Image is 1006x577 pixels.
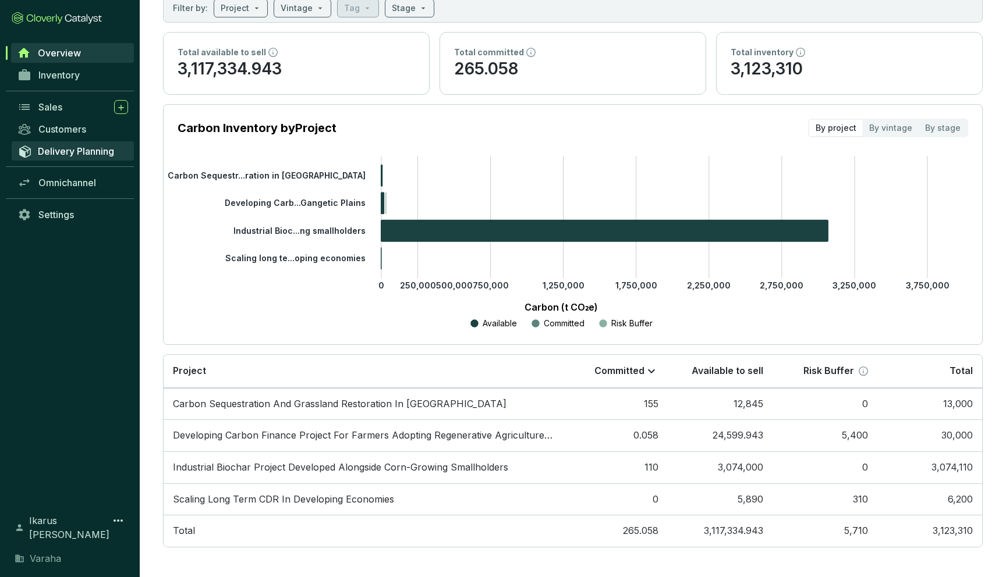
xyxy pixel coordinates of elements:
[29,514,111,542] span: Ikarus [PERSON_NAME]
[563,483,668,515] td: 0
[38,145,114,157] span: Delivery Planning
[38,47,81,59] span: Overview
[483,318,517,329] p: Available
[454,47,524,58] p: Total committed
[563,515,668,547] td: 265.058
[378,280,384,290] tspan: 0
[38,123,86,135] span: Customers
[919,120,967,136] div: By stage
[687,280,731,290] tspan: 2,250,000
[38,177,96,188] span: Omnichannel
[809,120,863,136] div: By project
[11,43,134,63] a: Overview
[454,58,692,80] p: 265.058
[178,47,266,58] p: Total available to sell
[168,170,366,180] tspan: Carbon Sequestr...ration in [GEOGRAPHIC_DATA]
[668,483,773,515] td: 5,890
[773,419,877,451] td: 5,400
[12,65,134,85] a: Inventory
[164,515,563,547] td: Total
[563,419,668,451] td: 0.058
[30,551,61,565] span: Varaha
[668,419,773,451] td: 24,599.943
[563,451,668,483] td: 110
[164,483,563,515] td: Scaling Long Term CDR In Developing Economies
[178,120,336,136] p: Carbon Inventory by Project
[877,483,982,515] td: 6,200
[164,451,563,483] td: Industrial Biochar Project Developed Alongside Corn-Growing Smallholders
[38,101,62,113] span: Sales
[668,355,773,388] th: Available to sell
[863,120,919,136] div: By vintage
[808,119,968,137] div: segmented control
[803,365,854,377] p: Risk Buffer
[773,451,877,483] td: 0
[12,205,134,225] a: Settings
[731,47,794,58] p: Total inventory
[760,280,803,290] tspan: 2,750,000
[164,419,563,451] td: Developing Carbon Finance Project For Farmers Adopting Regenerative Agriculture Practices In The ...
[12,119,134,139] a: Customers
[906,280,950,290] tspan: 3,750,000
[38,69,80,81] span: Inventory
[833,280,876,290] tspan: 3,250,000
[877,355,982,388] th: Total
[543,280,585,290] tspan: 1,250,000
[594,365,644,377] p: Committed
[877,419,982,451] td: 30,000
[233,226,366,236] tspan: Industrial Bioc...ng smallholders
[611,318,653,329] p: Risk Buffer
[877,388,982,420] td: 13,000
[12,141,134,161] a: Delivery Planning
[173,2,208,14] p: Filter by:
[225,198,366,208] tspan: Developing Carb...Gangetic Plains
[12,173,134,193] a: Omnichannel
[544,318,585,329] p: Committed
[38,209,74,220] span: Settings
[773,483,877,515] td: 310
[563,388,668,420] td: 155
[344,2,360,14] p: Tag
[615,280,657,290] tspan: 1,750,000
[195,300,927,314] p: Carbon (t CO₂e)
[225,253,366,263] tspan: Scaling long te...oping economies
[178,58,415,80] p: 3,117,334.943
[731,58,968,80] p: 3,123,310
[773,388,877,420] td: 0
[164,355,563,388] th: Project
[877,515,982,547] td: 3,123,310
[668,515,773,547] td: 3,117,334.943
[12,97,134,117] a: Sales
[668,388,773,420] td: 12,845
[436,280,473,290] tspan: 500,000
[400,280,436,290] tspan: 250,000
[773,515,877,547] td: 5,710
[877,451,982,483] td: 3,074,110
[668,451,773,483] td: 3,074,000
[164,388,563,420] td: Carbon Sequestration And Grassland Restoration In India
[473,280,509,290] tspan: 750,000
